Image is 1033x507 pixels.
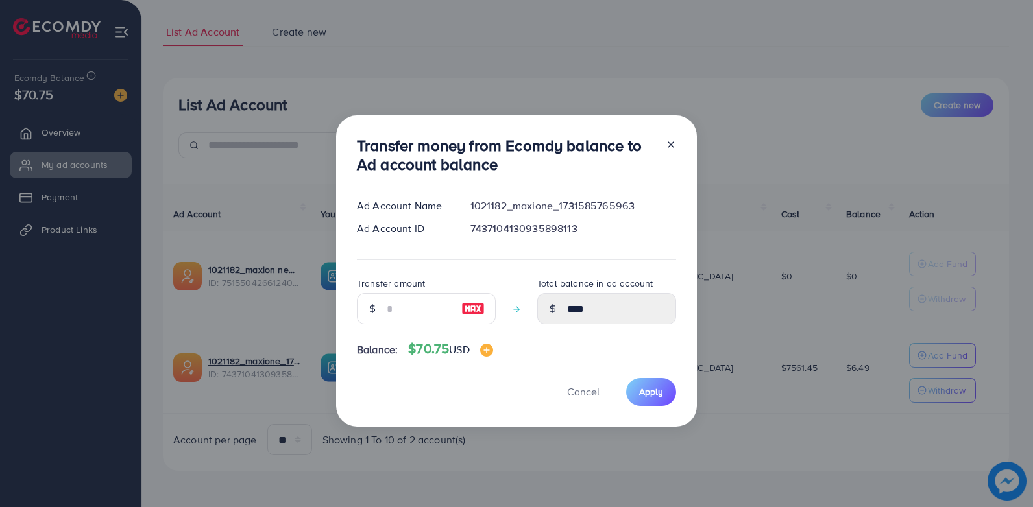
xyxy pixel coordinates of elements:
[551,378,616,406] button: Cancel
[537,277,653,290] label: Total balance in ad account
[346,221,460,236] div: Ad Account ID
[357,136,655,174] h3: Transfer money from Ecomdy balance to Ad account balance
[449,342,469,357] span: USD
[346,198,460,213] div: Ad Account Name
[357,342,398,357] span: Balance:
[567,384,600,399] span: Cancel
[626,378,676,406] button: Apply
[460,198,687,213] div: 1021182_maxione_1731585765963
[460,221,687,236] div: 7437104130935898113
[461,301,485,316] img: image
[639,385,663,398] span: Apply
[408,341,492,357] h4: $70.75
[480,344,493,357] img: image
[357,277,425,290] label: Transfer amount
